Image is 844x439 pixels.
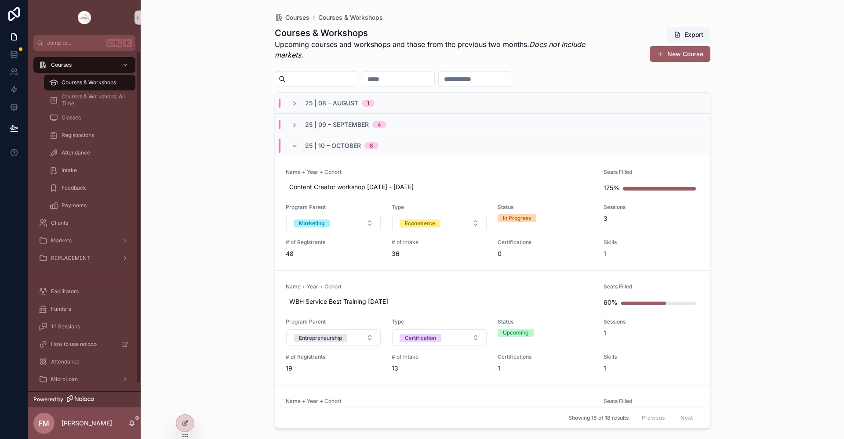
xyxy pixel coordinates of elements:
[498,204,593,211] span: Status
[392,318,487,325] span: Type
[51,288,79,295] span: Facilitators
[77,11,91,25] img: App logo
[285,13,309,22] span: Courses
[498,364,593,373] span: 1
[62,79,116,86] span: Courses & Workshops
[498,239,593,246] span: Certifications
[33,233,135,248] a: Markets
[275,39,600,60] p: Upcoming courses and workshops and those from the previous two months.
[286,329,381,346] button: Select Button
[62,419,112,428] p: [PERSON_NAME]
[286,169,593,176] span: Name + Year + Cohort
[44,180,135,196] a: Feedback
[604,398,699,405] span: Seats Filled
[305,99,358,108] span: 25 | 08 – August
[604,169,699,176] span: Seats Filled
[275,270,710,385] a: Name + Year + CohortWBH Service Best Training [DATE]Seats Filled60%Program ParentSelect ButtonTyp...
[604,249,699,258] span: 1
[62,184,86,191] span: Feedback
[28,391,141,407] a: Powered by
[370,142,373,149] div: 8
[44,75,135,90] a: Courses & Workshops
[286,215,381,231] button: Select Button
[33,215,135,231] a: Clients
[51,255,90,262] span: REPLACEMENT
[289,297,590,306] span: WBH Service Best Training [DATE]
[124,40,131,47] span: K
[378,121,381,128] div: 4
[39,418,49,428] span: FM
[33,250,135,266] a: REPLACEMENT
[367,100,369,107] div: 1
[503,214,531,222] div: In Progress
[33,57,135,73] a: Courses
[604,283,699,290] span: Seats Filled
[498,353,593,360] span: Certifications
[51,341,97,348] span: How to use noloco
[62,132,94,139] span: Registrations
[318,13,383,22] a: Courses & Workshops
[604,364,699,373] span: 1
[44,145,135,161] a: Attendance
[62,114,81,121] span: Classes
[392,329,487,346] button: Select Button
[33,336,135,352] a: How to use noloco
[392,239,487,246] span: # of Intake
[286,364,381,373] span: 19
[33,319,135,335] a: 1:1 Sessions
[604,329,699,338] span: 1
[305,141,361,150] span: 25 | 10 – October
[62,202,87,209] span: Payments
[275,13,309,22] a: Courses
[33,301,135,317] a: Funders
[503,329,528,337] div: Upcoming
[62,167,77,174] span: Intake
[604,353,699,360] span: Skills
[275,156,710,270] a: Name + Year + CohortContent Creator workshop [DATE] - [DATE]Seats Filled175%Program ParentSelect ...
[44,127,135,143] a: Registrations
[44,110,135,126] a: Classes
[289,183,590,191] span: Content Creator workshop [DATE] - [DATE]
[604,179,619,197] div: 175%
[604,204,699,211] span: Sessions
[51,237,72,244] span: Markets
[667,27,710,43] button: Export
[286,249,381,258] span: 48
[33,371,135,387] a: MicroLoan
[286,239,381,246] span: # of Registrants
[286,353,381,360] span: # of Registrants
[286,204,381,211] span: Program Parent
[299,219,324,227] div: Marketing
[305,120,369,129] span: 25 | 09 – September
[62,93,127,107] span: Courses & Workshops: All Time
[286,318,381,325] span: Program Parent
[51,219,68,227] span: Clients
[275,27,600,39] h1: Courses & Workshops
[604,214,699,223] span: 3
[568,414,629,421] span: Showing 18 of 18 results
[51,376,78,383] span: MicroLoan
[299,334,342,342] div: Entrepreneurship
[604,318,699,325] span: Sessions
[106,39,122,47] span: Ctrl
[44,92,135,108] a: Courses & Workshops: All Time
[392,215,487,231] button: Select Button
[650,46,710,62] button: New Course
[51,323,80,330] span: 1:1 Sessions
[47,40,103,47] span: Jump to...
[286,283,593,290] span: Name + Year + Cohort
[62,149,90,156] span: Attendance
[33,354,135,370] a: Attendance
[44,198,135,213] a: Payments
[44,162,135,178] a: Intake
[498,249,593,258] span: 0
[51,358,80,365] span: Attendance
[392,364,487,373] span: 13
[392,204,487,211] span: Type
[604,294,618,311] div: 60%
[28,51,141,391] div: scrollable content
[33,284,135,299] a: Facilitators
[51,306,71,313] span: Funders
